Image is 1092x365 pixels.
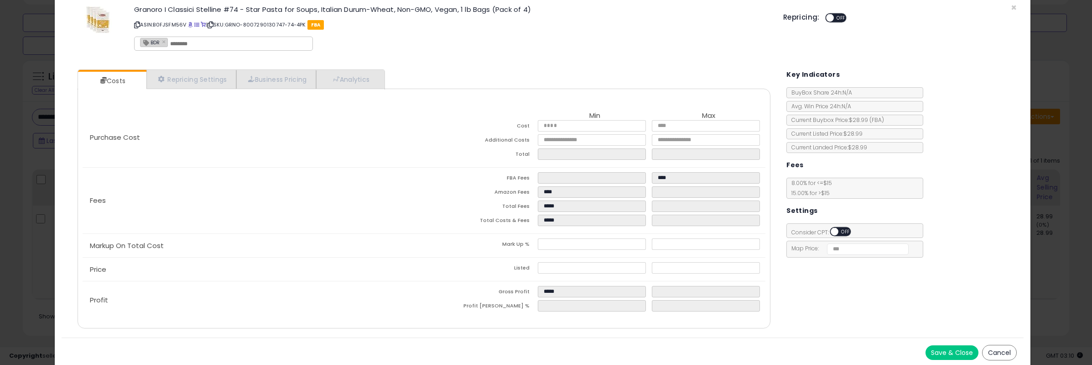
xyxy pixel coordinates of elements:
[783,14,820,21] h5: Repricing:
[786,159,804,171] h5: Fees
[83,134,424,141] p: Purchase Cost
[236,70,316,89] a: Business Pricing
[786,205,817,217] h5: Settings
[1011,1,1017,14] span: ×
[424,238,538,253] td: Mark Up %
[538,112,652,120] th: Min
[134,17,769,32] p: ASIN: B0FJSFM56V | SKU: GRNO-8007290130747-74-4PK
[188,21,193,28] a: BuyBox page
[140,38,160,46] span: BDR
[834,14,848,22] span: OFF
[83,296,424,304] p: Profit
[424,215,538,229] td: Total Costs & Fees
[849,116,884,124] span: $28.99
[787,143,867,151] span: Current Landed Price: $28.99
[787,179,832,197] span: 8.00 % for <= $15
[194,21,199,28] a: All offer listings
[424,201,538,215] td: Total Fees
[83,242,424,249] p: Markup On Total Cost
[83,266,424,273] p: Price
[424,172,538,186] td: FBA Fees
[838,228,853,236] span: OFF
[316,70,384,89] a: Analytics
[787,89,852,96] span: BuyBox Share 24h: N/A
[787,189,830,197] span: 15.00 % for > $15
[787,130,863,138] span: Current Listed Price: $28.99
[424,186,538,201] td: Amazon Fees
[78,72,146,90] a: Costs
[787,102,851,110] span: Avg. Win Price 24h: N/A
[146,70,237,89] a: Repricing Settings
[201,21,206,28] a: Your listing only
[652,112,766,120] th: Max
[424,148,538,163] td: Total
[84,6,112,33] img: 41hiIvuWfoL._SL60_.jpg
[787,116,884,124] span: Current Buybox Price:
[424,286,538,300] td: Gross Profit
[786,69,840,80] h5: Key Indicators
[787,228,863,236] span: Consider CPT:
[926,345,978,360] button: Save & Close
[134,6,769,13] h3: Granoro I Classici Stelline #74 - Star Pasta for Soups, Italian Durum-Wheat, Non-GMO, Vegan, 1 lb...
[162,37,167,46] a: ×
[83,197,424,204] p: Fees
[424,262,538,276] td: Listed
[424,300,538,314] td: Profit [PERSON_NAME] %
[982,345,1017,360] button: Cancel
[787,244,909,252] span: Map Price:
[869,116,884,124] span: ( FBA )
[424,134,538,148] td: Additional Costs
[307,20,324,30] span: FBA
[424,120,538,134] td: Cost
